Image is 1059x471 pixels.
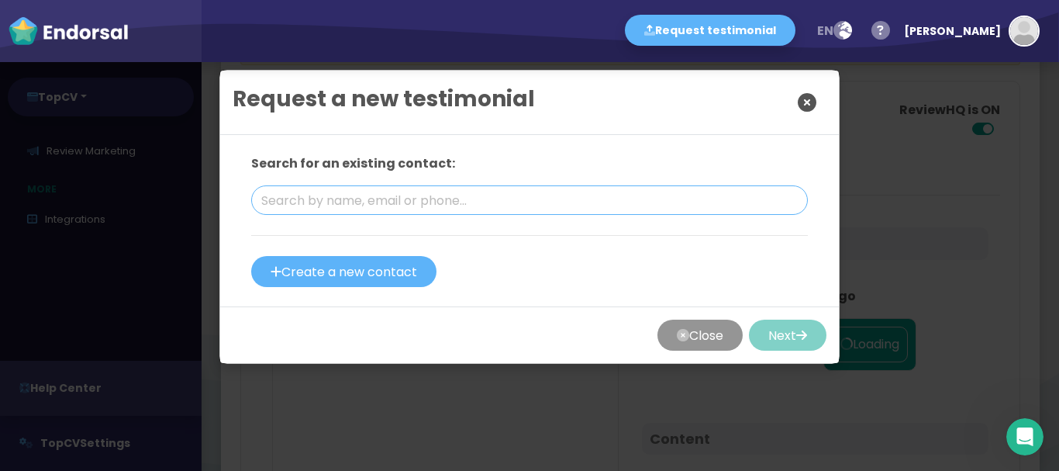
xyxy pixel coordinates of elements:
[251,256,436,287] button: Create a new contact
[233,83,535,116] h2: Request a new testimonial
[904,8,1001,54] div: [PERSON_NAME]
[1010,17,1038,45] img: default-avatar.jpg
[1006,418,1043,455] iframe: Intercom live chat
[807,16,861,47] button: en
[896,8,1040,54] button: [PERSON_NAME]
[817,22,833,40] span: en
[749,320,826,351] button: Next
[788,83,826,122] button: Close
[657,320,743,351] button: Close
[8,16,129,47] img: endorsal-logo-white@2x.png
[625,15,795,46] button: Request testimonial
[251,154,808,173] p: Search for an existing contact:
[251,185,808,215] input: Search by name, email or phone...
